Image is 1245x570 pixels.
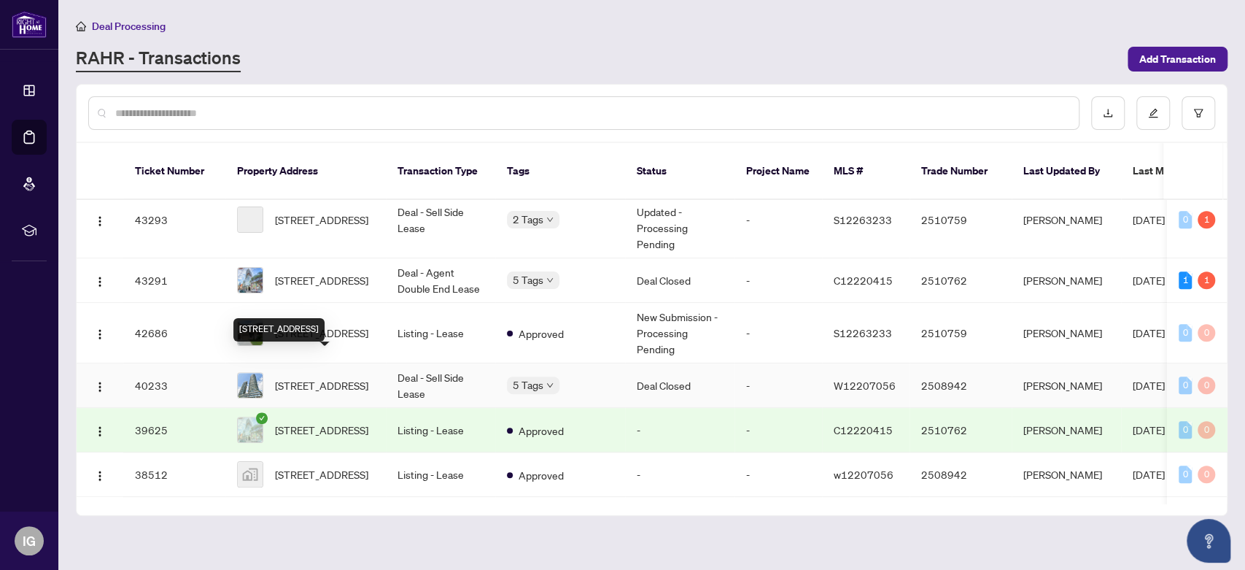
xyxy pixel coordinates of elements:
[519,423,564,439] span: Approved
[123,303,225,363] td: 42686
[1012,182,1121,258] td: [PERSON_NAME]
[1193,108,1203,118] span: filter
[1136,96,1170,130] button: edit
[513,211,543,228] span: 2 Tags
[834,326,892,339] span: S12263233
[625,363,734,408] td: Deal Closed
[88,208,112,231] button: Logo
[834,213,892,226] span: S12263233
[1103,108,1113,118] span: download
[386,182,495,258] td: Deal - Sell Side Lease
[386,258,495,303] td: Deal - Agent Double End Lease
[625,452,734,497] td: -
[275,422,368,438] span: [STREET_ADDRESS]
[1198,377,1215,394] div: 0
[1133,423,1165,436] span: [DATE]
[834,379,896,392] span: W12207056
[1198,421,1215,439] div: 0
[1179,466,1192,483] div: 0
[1012,363,1121,408] td: [PERSON_NAME]
[386,363,495,408] td: Deal - Sell Side Lease
[909,408,1012,452] td: 2510762
[123,182,225,258] td: 43293
[94,215,106,227] img: Logo
[625,258,734,303] td: Deal Closed
[734,408,822,452] td: -
[734,452,822,497] td: -
[1133,379,1165,392] span: [DATE]
[1133,468,1165,481] span: [DATE]
[834,423,893,436] span: C12220415
[1012,143,1121,200] th: Last Updated By
[834,468,893,481] span: w12207056
[238,417,263,442] img: thumbnail-img
[88,374,112,397] button: Logo
[909,363,1012,408] td: 2508942
[909,258,1012,303] td: 2510762
[275,212,368,228] span: [STREET_ADDRESS]
[734,182,822,258] td: -
[12,11,47,38] img: logo
[909,182,1012,258] td: 2510759
[1179,377,1192,394] div: 0
[1179,211,1192,228] div: 0
[94,425,106,437] img: Logo
[625,143,734,200] th: Status
[386,452,495,497] td: Listing - Lease
[88,269,112,292] button: Logo
[625,408,734,452] td: -
[1187,519,1230,563] button: Open asap
[519,326,564,342] span: Approved
[1182,96,1215,130] button: filter
[1198,211,1215,228] div: 1
[822,143,909,200] th: MLS #
[513,271,543,288] span: 5 Tags
[909,452,1012,497] td: 2508942
[734,363,822,408] td: -
[233,318,325,342] div: [STREET_ADDRESS]
[76,21,86,31] span: home
[386,408,495,452] td: Listing - Lease
[1012,408,1121,452] td: [PERSON_NAME]
[1133,326,1165,339] span: [DATE]
[909,143,1012,200] th: Trade Number
[275,466,368,482] span: [STREET_ADDRESS]
[734,303,822,363] td: -
[734,143,822,200] th: Project Name
[88,418,112,442] button: Logo
[386,143,495,200] th: Transaction Type
[92,20,166,33] span: Deal Processing
[519,467,564,483] span: Approved
[23,531,36,551] span: IG
[546,382,554,389] span: down
[94,328,106,340] img: Logo
[513,377,543,393] span: 5 Tags
[76,46,241,72] a: RAHR - Transactions
[123,258,225,303] td: 43291
[625,182,734,258] td: Information Updated - Processing Pending
[1133,213,1165,226] span: [DATE]
[1198,324,1215,342] div: 0
[1012,258,1121,303] td: [PERSON_NAME]
[94,470,106,482] img: Logo
[546,216,554,223] span: down
[123,143,225,200] th: Ticket Number
[834,274,893,287] span: C12220415
[734,258,822,303] td: -
[1179,421,1192,439] div: 0
[1179,324,1192,342] div: 0
[1012,452,1121,497] td: [PERSON_NAME]
[1128,47,1227,72] button: Add Transaction
[1198,271,1215,289] div: 1
[225,143,386,200] th: Property Address
[275,377,368,393] span: [STREET_ADDRESS]
[386,303,495,363] td: Listing - Lease
[1179,271,1192,289] div: 1
[256,412,268,424] span: check-circle
[909,303,1012,363] td: 2510759
[123,408,225,452] td: 39625
[1133,274,1165,287] span: [DATE]
[123,452,225,497] td: 38512
[546,277,554,284] span: down
[238,373,263,398] img: thumbnail-img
